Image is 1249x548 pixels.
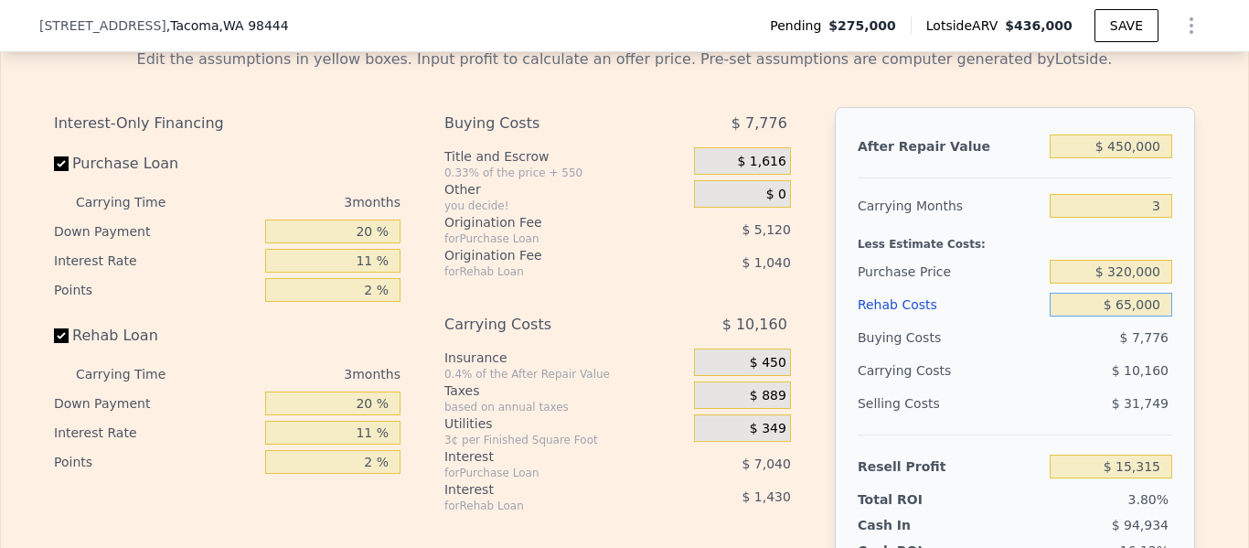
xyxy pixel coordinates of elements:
[54,48,1195,70] div: Edit the assumptions in yellow boxes. Input profit to calculate an offer price. Pre-set assumptio...
[39,16,166,35] span: [STREET_ADDRESS]
[54,107,400,140] div: Interest-Only Financing
[444,414,687,433] div: Utilities
[737,154,785,170] span: $ 1,616
[750,421,786,437] span: $ 349
[1112,518,1169,532] span: $ 94,934
[444,381,687,400] div: Taxes
[444,367,687,381] div: 0.4% of the After Repair Value
[858,255,1042,288] div: Purchase Price
[858,516,972,534] div: Cash In
[444,433,687,447] div: 3¢ per Finished Square Foot
[54,147,258,180] label: Purchase Loan
[219,18,289,33] span: , WA 98444
[858,222,1172,255] div: Less Estimate Costs:
[202,188,400,217] div: 3 months
[444,400,687,414] div: based on annual taxes
[1005,18,1073,33] span: $436,000
[444,349,687,367] div: Insurance
[444,480,648,499] div: Interest
[76,188,195,217] div: Carrying Time
[444,107,648,140] div: Buying Costs
[858,130,1042,163] div: After Repair Value
[1112,396,1169,411] span: $ 31,749
[444,499,648,513] div: for Rehab Loan
[444,147,687,166] div: Title and Escrow
[731,107,787,140] span: $ 7,776
[1128,492,1169,507] span: 3.80%
[1094,9,1158,42] button: SAVE
[444,213,648,231] div: Origination Fee
[54,275,258,305] div: Points
[828,16,896,35] span: $275,000
[444,199,687,213] div: you decide!
[858,490,972,509] div: Total ROI
[750,388,786,404] span: $ 889
[54,217,258,246] div: Down Payment
[1112,363,1169,378] span: $ 10,160
[858,288,1042,321] div: Rehab Costs
[444,246,648,264] div: Origination Fee
[54,389,258,418] div: Down Payment
[444,447,648,466] div: Interest
[722,308,787,341] span: $ 10,160
[54,246,258,275] div: Interest Rate
[444,308,648,341] div: Carrying Costs
[770,16,828,35] span: Pending
[858,189,1042,222] div: Carrying Months
[858,321,1042,354] div: Buying Costs
[750,355,786,371] span: $ 450
[444,231,648,246] div: for Purchase Loan
[444,264,648,279] div: for Rehab Loan
[858,354,972,387] div: Carrying Costs
[858,450,1042,483] div: Resell Profit
[926,16,1005,35] span: Lotside ARV
[742,222,790,237] span: $ 5,120
[766,187,786,203] span: $ 0
[742,457,790,471] span: $ 7,040
[54,328,69,343] input: Rehab Loan
[202,360,400,389] div: 3 months
[54,418,258,447] div: Interest Rate
[1173,7,1210,44] button: Show Options
[166,16,289,35] span: , Tacoma
[444,466,648,480] div: for Purchase Loan
[742,489,790,504] span: $ 1,430
[742,255,790,270] span: $ 1,040
[54,319,258,352] label: Rehab Loan
[444,166,687,180] div: 0.33% of the price + 550
[54,447,258,477] div: Points
[444,180,687,199] div: Other
[54,156,69,171] input: Purchase Loan
[1120,330,1169,345] span: $ 7,776
[858,387,1042,420] div: Selling Costs
[76,360,195,389] div: Carrying Time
